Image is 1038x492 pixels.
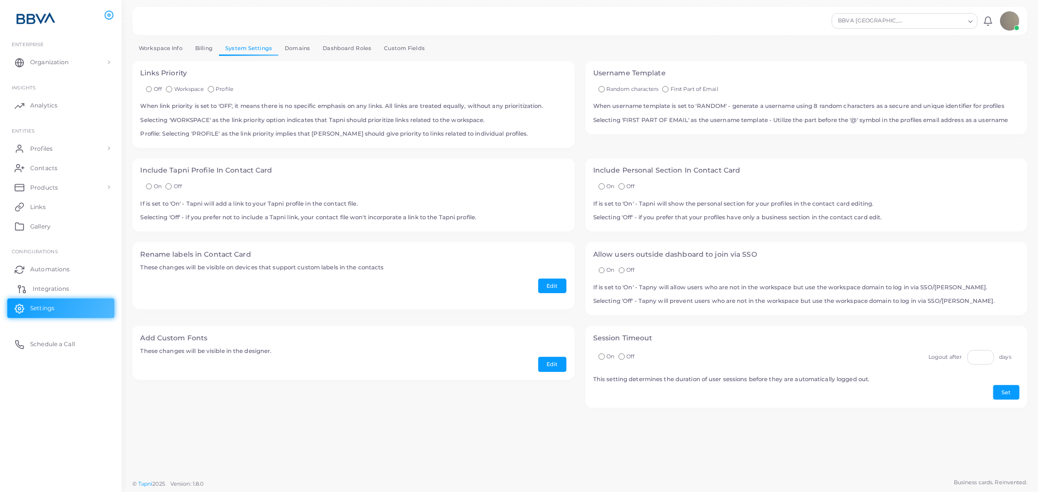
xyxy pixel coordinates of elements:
[141,200,567,221] h5: If is set to 'On' - Tapni will add a link to your Tapni profile in the contact file. Selecting 'O...
[7,139,114,158] a: Profiles
[378,41,431,55] a: Custom Fields
[316,41,378,55] a: Dashboard Roles
[7,260,114,279] a: Automations
[141,334,567,342] h4: Add Custom Fonts
[12,128,35,134] span: ENTITIES
[606,266,614,273] span: On
[154,183,162,190] span: On
[30,304,55,313] span: Settings
[30,265,70,274] span: Automations
[30,101,57,110] span: Analytics
[141,250,567,259] h4: Rename labels in Contact Card
[626,353,635,360] span: Off
[138,480,153,487] a: Tapni
[141,166,567,175] h4: Include Tapni Profile In Contact Card
[9,9,63,27] img: logo
[7,216,114,236] a: Gallery
[154,86,162,92] span: Off
[30,222,51,231] span: Gallery
[132,41,189,55] a: Workspace Info
[997,11,1022,31] a: avatar
[152,480,164,488] span: 2025
[993,385,1020,400] button: Set
[7,177,114,197] a: Products
[593,376,1020,383] h5: This setting determines the duration of user sessions before they are automatically logged out.
[170,480,204,487] span: Version: 1.8.0
[30,164,57,173] span: Contacts
[593,200,1020,221] h5: If is set to 'On' - Tapni will show the personal section for your profiles in the contact card ed...
[278,41,316,55] a: Domains
[593,166,1020,175] h4: Include Personal Section In Contact Card
[929,353,962,361] label: Logout after
[12,41,44,47] span: Enterprise
[141,264,567,271] h5: These changes will be visible on devices that support custom labels in the contacts
[174,183,182,190] span: Off
[538,357,566,371] button: Edit
[7,96,114,115] a: Analytics
[132,480,203,488] span: ©
[7,53,114,72] a: Organization
[30,340,75,349] span: Schedule a Call
[832,13,978,29] div: Search for option
[141,103,567,137] h5: When link priority is set to 'OFF', it means there is no specific emphasis on any links. All link...
[954,478,1027,487] span: Business cards. Reinvented.
[189,41,219,55] a: Billing
[1000,11,1020,31] img: avatar
[7,279,114,299] a: Integrations
[606,86,658,92] span: Random characters
[174,86,204,92] span: Workspace
[12,248,58,254] span: Configurations
[30,144,53,153] span: Profiles
[593,334,1020,342] h4: Session Timeout
[30,58,69,67] span: Organization
[219,41,278,55] a: System Settings
[141,69,567,77] h4: Links Priority
[626,266,635,273] span: Off
[606,353,614,360] span: On
[12,85,36,90] span: INSIGHTS
[30,183,58,192] span: Products
[606,183,614,190] span: On
[30,203,46,211] span: Links
[7,158,114,177] a: Contacts
[7,334,114,354] a: Schedule a Call
[909,16,965,26] input: Search for option
[1000,353,1011,361] label: days
[593,103,1020,123] h5: When username template is set to 'RANDOM' - generate a username using 8 random characters as a se...
[626,183,635,190] span: Off
[7,197,114,216] a: Links
[7,299,114,318] a: Settings
[538,279,566,293] button: Edit
[33,284,69,293] span: Integrations
[837,16,908,26] span: BBVA [GEOGRAPHIC_DATA]
[593,250,1020,259] h4: Allow users outside dashboard to join via SSO
[671,86,718,92] span: First Part of Email
[216,86,234,92] span: Profile
[593,284,1020,304] h5: If is set to 'On' - Tapny will allow users who are not in the workspace but use the workspace dom...
[141,348,567,354] h5: These changes will be visible in the designer.
[593,69,1020,77] h4: Username Template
